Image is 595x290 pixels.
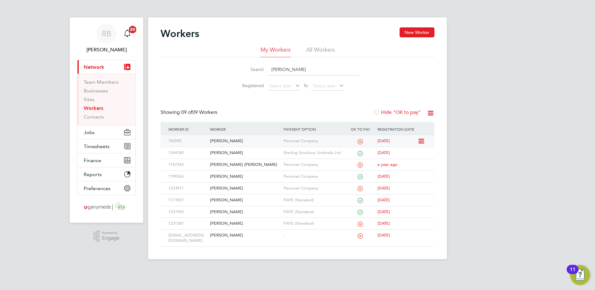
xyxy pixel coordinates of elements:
div: PAYE (Standard) [282,218,345,229]
a: 1199326[PERSON_NAME]Personal Company[DATE] [167,171,428,176]
a: Sites [84,96,95,102]
div: Registration Date [376,122,428,136]
div: 1233917 [167,183,208,194]
span: Timesheets [84,143,110,149]
span: [DATE] [377,197,390,203]
span: Reports [84,171,102,177]
div: Sterling Solutions Umbrella Ltd [282,147,345,159]
span: Engage [102,236,119,241]
li: My Workers [260,46,291,57]
div: [PERSON_NAME] [PERSON_NAME] [208,159,282,171]
div: [EMAIL_ADDRESS][DOMAIN_NAME] [167,230,208,246]
button: Finance [77,153,135,167]
div: Payment Option [282,122,345,136]
span: [DATE] [377,209,390,214]
div: Personal Company [282,135,345,147]
span: 09 of [181,109,192,115]
button: Timesheets [77,139,135,153]
button: Jobs [77,125,135,139]
img: ganymedesolutions-logo-retina.png [82,202,131,212]
span: Preferences [84,185,110,191]
a: Go to home page [77,202,136,212]
div: PAYE (Standard) [282,206,345,218]
span: Network [84,64,104,70]
div: 11 [570,269,575,278]
div: [PERSON_NAME] [208,230,282,241]
div: [PERSON_NAME] [208,135,282,147]
div: [PERSON_NAME] [208,147,282,159]
div: 1244180 [167,147,208,159]
button: Reports [77,167,135,181]
div: 1173927 [167,194,208,206]
div: Personal Company [282,159,345,171]
div: - [282,230,345,241]
a: Team Members [84,79,119,85]
a: Powered byEngage [93,230,120,242]
a: 1244180[PERSON_NAME]Sterling Solutions Umbrella Ltd[DATE] [167,147,428,152]
div: [PERSON_NAME] [208,194,282,206]
div: Personal Company [282,183,345,194]
span: [DATE] [377,150,390,155]
span: Select date [313,83,335,89]
div: Worker [208,122,282,136]
div: [PERSON_NAME] [208,171,282,182]
span: [DATE] [377,185,390,191]
button: Open Resource Center, 11 new notifications [570,265,590,285]
span: Renata Barbosa [77,46,136,54]
div: PAYE (Standard) [282,194,345,206]
label: Registered [236,83,264,88]
input: Name, email or phone number [268,63,359,76]
div: 192595 [167,135,208,147]
div: [PERSON_NAME] [208,206,282,218]
button: Network [77,60,135,74]
a: 1231387[PERSON_NAME]PAYE (Standard)[DATE] [167,217,428,223]
span: Jobs [84,129,95,135]
nav: Main navigation [70,17,143,223]
span: RB [102,30,111,38]
span: To [302,82,310,90]
a: 1231950[PERSON_NAME]PAYE (Standard)[DATE] [167,206,428,211]
a: Workers [84,105,103,111]
div: Worker ID [167,122,208,136]
div: 1231387 [167,218,208,229]
span: [DATE] [377,221,390,226]
div: 1231950 [167,206,208,218]
a: 1233917[PERSON_NAME]Personal Company[DATE] [167,182,428,188]
span: Finance [84,157,101,163]
a: 20 [121,24,134,44]
h2: Workers [161,27,199,40]
button: New Worker [400,27,434,37]
span: a year ago [377,162,397,167]
span: [DATE] [377,138,390,143]
div: 1157243 [167,159,208,171]
span: Select date [269,83,292,89]
li: All Workers [306,46,335,57]
a: [EMAIL_ADDRESS][DOMAIN_NAME][PERSON_NAME]-[DATE] [167,229,428,235]
div: OK to pay [344,122,376,136]
label: Search [236,67,264,72]
a: RB[PERSON_NAME] [77,24,136,54]
button: Preferences [77,181,135,195]
div: 1199326 [167,171,208,182]
a: 1157243[PERSON_NAME] [PERSON_NAME]Personal Companya year ago [167,159,428,164]
span: 20 [129,26,136,33]
div: Showing [161,109,218,116]
div: Personal Company [282,171,345,182]
span: 09 Workers [181,109,217,115]
span: Powered by [102,230,119,236]
a: Businesses [84,88,108,94]
div: [PERSON_NAME] [208,183,282,194]
a: Contacts [84,114,104,120]
div: Network [77,74,135,125]
div: [PERSON_NAME] [208,218,282,229]
a: 192595[PERSON_NAME]Personal Company[DATE] [167,135,418,140]
label: Hide "OK to pay" [373,109,421,115]
a: 1173927[PERSON_NAME]PAYE (Standard)[DATE] [167,194,428,199]
span: [DATE] [377,174,390,179]
span: [DATE] [377,232,390,238]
